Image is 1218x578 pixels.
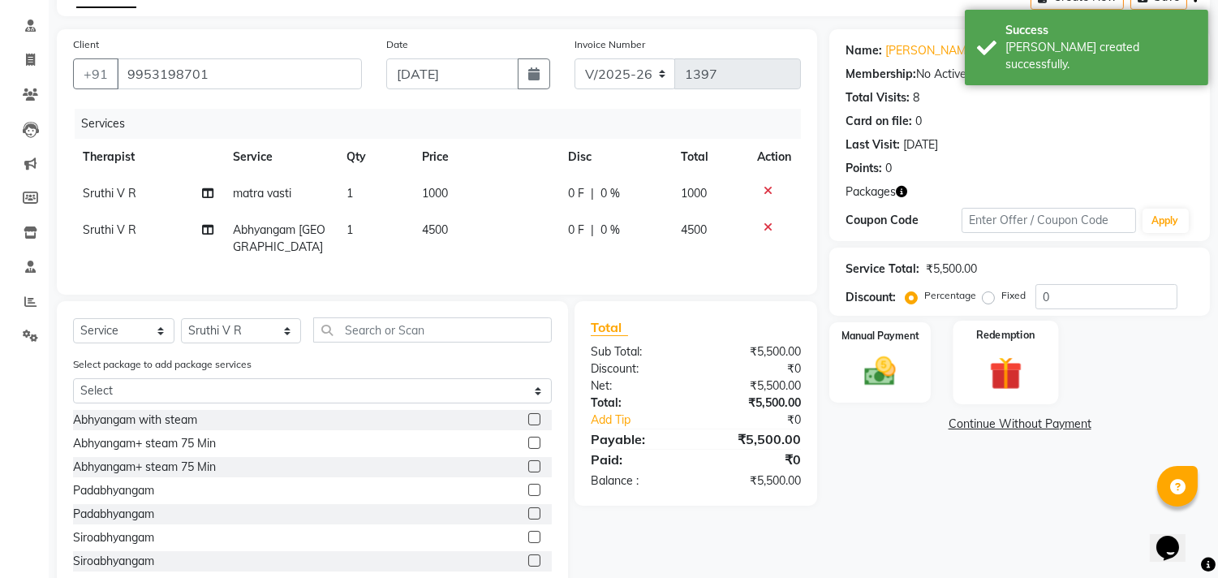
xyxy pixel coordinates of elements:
div: Abhyangam with steam [73,412,197,429]
div: Net: [579,377,696,395]
div: Total Visits: [846,89,910,106]
span: matra vasti [233,186,291,201]
div: Padabhyangam [73,482,154,499]
div: Abhyangam+ steam 75 Min [73,459,216,476]
span: 0 F [568,185,584,202]
div: No Active Membership [846,66,1194,83]
div: Sub Total: [579,343,696,360]
input: Search or Scan [313,317,552,343]
th: Qty [337,139,412,175]
div: ₹0 [696,360,814,377]
span: 1000 [422,186,448,201]
img: _gift.svg [979,353,1032,394]
button: +91 [73,58,118,89]
div: Discount: [846,289,896,306]
div: Padabhyangam [73,506,154,523]
span: 4500 [422,222,448,237]
div: Total: [579,395,696,412]
th: Action [747,139,801,175]
div: [DATE] [903,136,938,153]
label: Client [73,37,99,52]
div: 0 [915,113,922,130]
div: ₹5,500.00 [696,343,814,360]
div: 0 [885,160,892,177]
span: | [591,222,594,239]
div: Abhyangam+ steam 75 Min [73,435,216,452]
div: ₹5,500.00 [696,472,814,490]
span: | [591,185,594,202]
div: Bill created successfully. [1005,39,1196,73]
div: 8 [913,89,919,106]
div: ₹5,500.00 [926,261,977,278]
label: Select package to add package services [73,357,252,372]
span: 1 [346,222,353,237]
div: Discount: [579,360,696,377]
span: Sruthi V R [83,186,136,201]
span: 0 % [600,222,620,239]
div: Service Total: [846,261,919,278]
div: Siroabhyangam [73,553,154,570]
th: Disc [558,139,670,175]
div: Card on file: [846,113,912,130]
label: Manual Payment [841,329,919,343]
div: Points: [846,160,882,177]
div: Name: [846,42,882,59]
label: Invoice Number [575,37,645,52]
label: Date [386,37,408,52]
th: Total [671,139,747,175]
span: 1 [346,186,353,201]
span: Abhyangam [GEOGRAPHIC_DATA] [233,222,325,254]
a: Add Tip [579,412,716,429]
div: Services [75,109,813,139]
div: Paid: [579,450,696,469]
span: Packages [846,183,896,201]
input: Search by Name/Mobile/Email/Code [117,58,362,89]
th: Therapist [73,139,223,175]
th: Price [412,139,559,175]
label: Redemption [976,327,1035,343]
th: Service [223,139,337,175]
div: Payable: [579,429,696,449]
div: ₹5,500.00 [696,377,814,395]
label: Percentage [924,288,976,303]
label: Fixed [1001,288,1026,303]
iframe: chat widget [1150,513,1202,562]
img: _cash.svg [854,353,906,390]
span: 0 % [600,185,620,202]
div: ₹0 [716,412,814,429]
div: ₹0 [696,450,814,469]
div: Coupon Code [846,212,962,229]
span: 0 F [568,222,584,239]
button: Apply [1143,209,1189,233]
span: 1000 [681,186,707,201]
div: Siroabhyangam [73,529,154,546]
span: Sruthi V R [83,222,136,237]
span: 4500 [681,222,707,237]
div: Last Visit: [846,136,900,153]
input: Enter Offer / Coupon Code [962,208,1135,233]
div: ₹5,500.00 [696,429,814,449]
a: [PERSON_NAME] [885,42,976,59]
div: Success [1005,22,1196,39]
span: Total [591,319,628,336]
div: Balance : [579,472,696,490]
div: Membership: [846,66,916,83]
a: Continue Without Payment [833,416,1207,433]
div: ₹5,500.00 [696,395,814,412]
